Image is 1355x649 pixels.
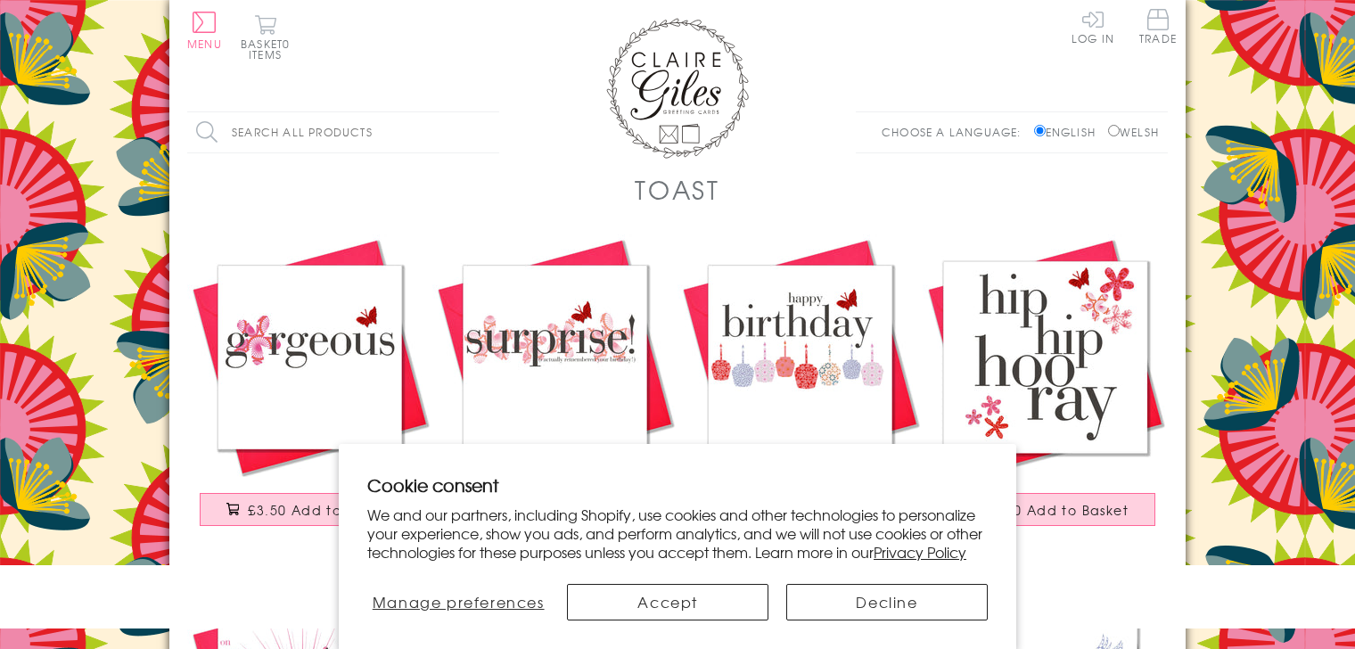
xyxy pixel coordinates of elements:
[983,501,1129,519] span: £3.50 Add to Basket
[187,12,222,49] button: Menu
[200,493,421,526] button: £3.50 Add to Basket
[367,584,549,620] button: Manage preferences
[367,505,988,561] p: We and our partners, including Shopify, use cookies and other technologies to personalize your ex...
[923,234,1168,480] img: Birthday Card, Hip Hip Hooray!, embellished with a pretty fabric butterfly
[1139,9,1177,47] a: Trade
[567,584,768,620] button: Accept
[677,234,923,544] a: Birthday Card, Cakes, Happy Birthday, embellished with a pretty fabric butterfly £3.50 Add to Basket
[635,171,720,208] h1: Toast
[432,234,677,544] a: Birthday Card, Pink Flowers, embellished with a pretty fabric butterfly £3.50 Add to Basket
[187,36,222,52] span: Menu
[1108,125,1120,136] input: Welsh
[882,124,1031,140] p: Choose a language:
[1139,9,1177,44] span: Trade
[249,36,290,62] span: 0 items
[923,234,1168,544] a: Birthday Card, Hip Hip Hooray!, embellished with a pretty fabric butterfly £3.50 Add to Basket
[432,234,677,480] img: Birthday Card, Pink Flowers, embellished with a pretty fabric butterfly
[1108,124,1159,140] label: Welsh
[786,584,988,620] button: Decline
[187,234,432,544] a: Birthday Card, Pink Flower, Gorgeous, embellished with a pretty fabric butterfly £3.50 Add to Basket
[248,501,393,519] span: £3.50 Add to Basket
[1072,9,1114,44] a: Log In
[935,493,1156,526] button: £3.50 Add to Basket
[367,472,988,497] h2: Cookie consent
[677,234,923,480] img: Birthday Card, Cakes, Happy Birthday, embellished with a pretty fabric butterfly
[1034,125,1046,136] input: English
[874,541,966,563] a: Privacy Policy
[187,112,499,152] input: Search all products
[481,112,499,152] input: Search
[606,18,749,159] img: Claire Giles Greetings Cards
[1034,124,1105,140] label: English
[373,591,545,612] span: Manage preferences
[241,14,290,60] button: Basket0 items
[187,234,432,480] img: Birthday Card, Pink Flower, Gorgeous, embellished with a pretty fabric butterfly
